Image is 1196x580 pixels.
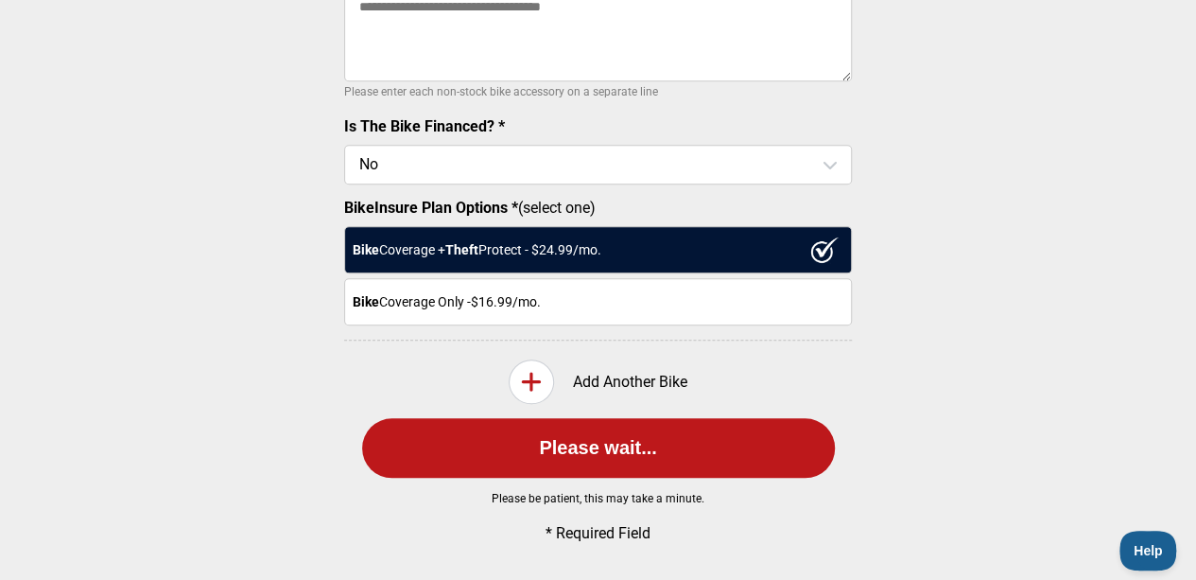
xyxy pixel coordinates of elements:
[810,237,839,263] img: ux1sgP1Haf775SAghJI38DyDlYP+32lKFAAAAAElFTkSuQmCC
[344,278,852,325] div: Coverage Only - $16.99 /mo.
[362,418,835,478] button: Please wait...
[344,80,852,103] p: Please enter each non-stock bike accessory on a separate line
[445,242,478,257] strong: Theft
[353,294,379,309] strong: Bike
[315,492,882,505] p: Please be patient, this may take a minute.
[344,199,518,217] strong: BikeInsure Plan Options *
[344,360,852,404] div: Add Another Bike
[344,199,852,217] label: (select one)
[1119,531,1177,571] iframe: Toggle Customer Support
[344,117,505,135] label: Is The Bike Financed? *
[376,524,821,542] p: * Required Field
[353,242,379,257] strong: Bike
[344,226,852,273] div: Coverage + Protect - $ 24.99 /mo.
